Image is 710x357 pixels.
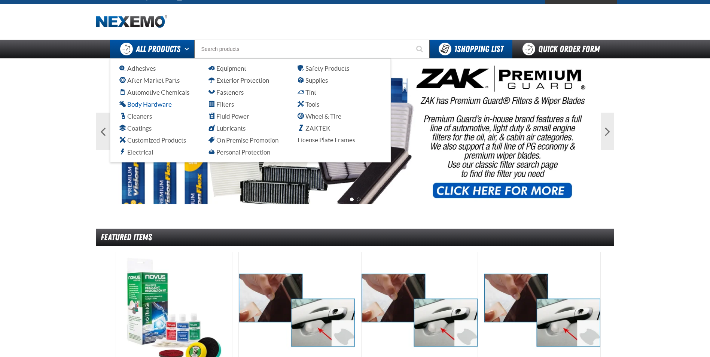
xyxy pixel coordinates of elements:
[96,229,614,246] div: Featured Items
[298,101,319,108] span: Tools
[119,149,153,156] span: Electrical
[96,113,110,150] button: Previous
[357,198,360,201] button: 2 of 2
[119,101,172,108] span: Body Hardware
[298,113,341,120] span: Wheel & Tire
[136,42,180,56] span: All Products
[454,44,503,54] span: Shopping List
[208,125,246,132] span: Lubricants
[411,40,430,58] button: Start Searching
[119,65,156,72] span: Adhesives
[208,65,246,72] span: Equipment
[182,40,194,58] button: Open All Products pages
[119,89,189,96] span: Automotive Chemicals
[298,136,355,143] span: License Plate Frames
[601,113,614,150] button: Next
[119,113,152,120] span: Cleaners
[208,137,278,144] span: On Premise Promotion
[119,77,180,84] span: After Market Parts
[350,198,354,201] button: 1 of 2
[430,40,512,58] button: You have 1 Shopping List. Open to view details
[454,44,457,54] strong: 1
[194,40,430,58] input: Search
[298,77,328,84] span: Supplies
[208,149,270,156] span: Personal Protection
[208,113,249,120] span: Fluid Power
[298,89,316,96] span: Tint
[208,101,234,108] span: Filters
[298,125,330,132] span: ZAKTEK
[208,89,244,96] span: Fasteners
[119,137,186,144] span: Customized Products
[298,65,349,72] span: Safety Products
[119,125,152,132] span: Coatings
[208,77,269,84] span: Exterior Protection
[96,15,167,28] img: Nexemo logo
[512,40,614,58] a: Quick Order Form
